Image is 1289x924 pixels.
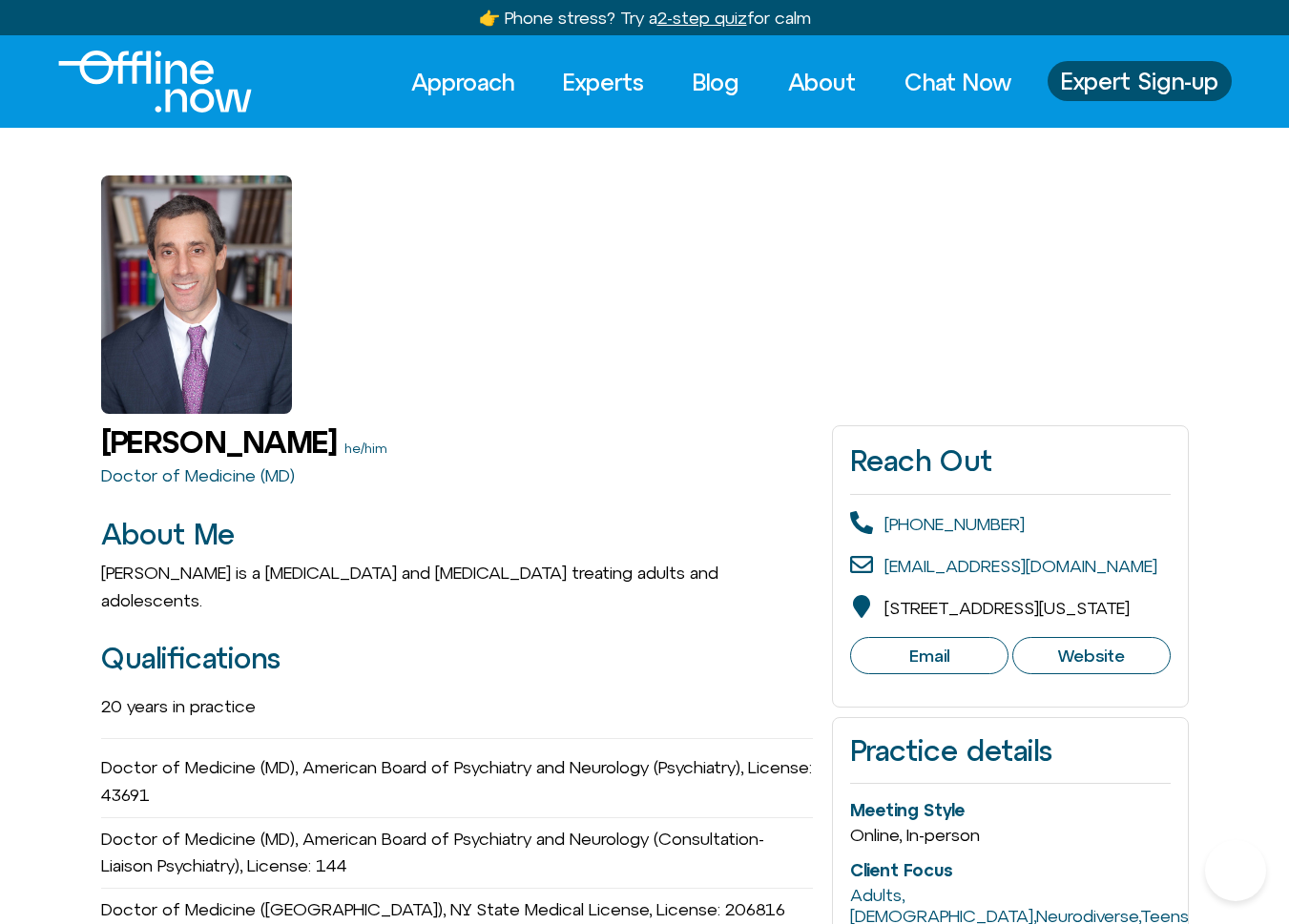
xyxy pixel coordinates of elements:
[884,514,1025,534] a: [PHONE_NUMBER]
[1057,646,1125,667] span: Website
[1012,637,1171,675] a: Website
[887,61,1029,103] a: Chat Now
[101,560,814,615] p: [PERSON_NAME] is a [MEDICAL_DATA] and [MEDICAL_DATA] treating adults and adolescents.
[850,885,902,905] a: Adults
[884,598,1130,618] span: [STREET_ADDRESS][US_STATE]
[1061,69,1218,93] span: Expert Sign-up
[101,519,814,550] h2: About Me
[850,825,980,845] span: Online, In-person
[909,646,949,667] span: Email
[101,425,337,459] h1: [PERSON_NAME]
[394,61,531,103] a: Approach
[101,643,814,674] h2: Qualifications
[58,51,219,113] div: Logo
[850,800,965,820] span: Meeting Style
[546,61,661,103] a: Experts
[657,8,747,28] u: 2-step quiz
[771,61,873,103] a: About
[676,61,757,103] a: Blog
[1048,61,1232,101] a: Expert Sign-up
[1205,840,1266,901] iframe: Botpress
[850,637,1008,675] a: Email
[58,51,252,113] img: offline.now
[394,61,1029,103] nav: Menu
[101,747,814,818] div: Doctor of Medicine (MD), American Board of Psychiatry and Neurology (Psychiatry), License: 43691
[101,696,256,716] span: 20 years in practice
[101,818,814,890] div: Doctor of Medicine (MD), American Board of Psychiatry and Neurology (Consultation-Liaison Psychia...
[884,556,1157,576] a: [EMAIL_ADDRESS][DOMAIN_NAME]
[850,443,1170,478] h2: Reach Out
[479,8,811,28] a: 👉 Phone stress? Try a2-step quizfor calm
[850,860,952,880] span: Client Focus
[101,465,295,485] a: Doctor of Medicine (MD)
[850,735,1170,767] h2: Practice details
[344,441,387,456] a: he/him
